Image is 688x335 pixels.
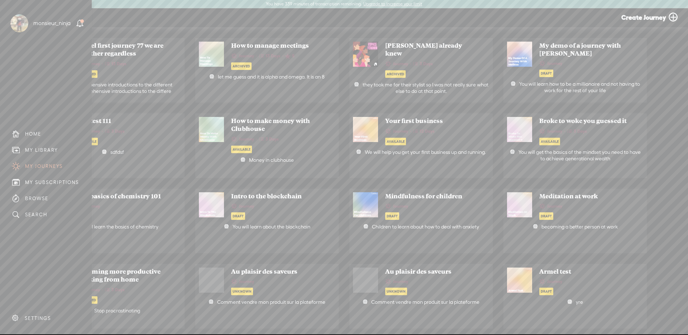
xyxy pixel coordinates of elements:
[25,131,41,137] div: HOME
[25,212,47,218] div: SEARCH
[25,147,58,153] div: MY LIBRARY
[25,195,48,202] div: BROWSE
[25,315,51,321] div: SETTINGS
[33,20,71,27] div: monsieur_ninja
[25,163,63,169] div: MY JOURNEYS
[25,179,79,185] div: MY SUBSCRIPTIONS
